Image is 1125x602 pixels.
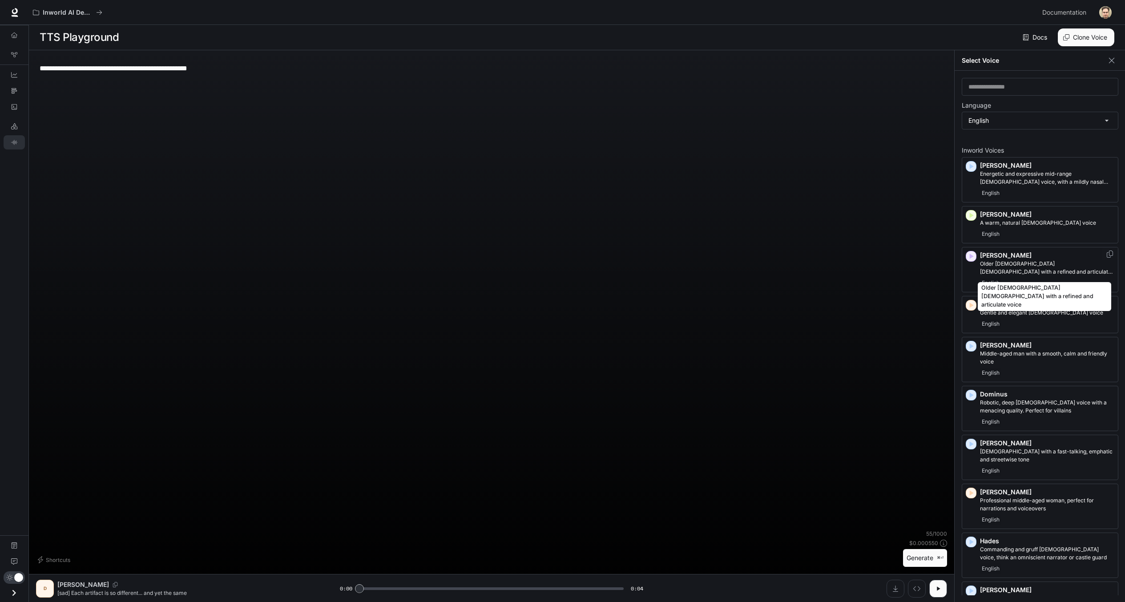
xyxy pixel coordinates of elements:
[980,416,1001,427] span: English
[4,554,25,569] a: Feedback
[980,439,1114,448] p: [PERSON_NAME]
[980,251,1114,260] p: [PERSON_NAME]
[4,584,24,602] button: Open drawer
[980,545,1114,562] p: Commanding and gruff male voice, think an omniscient narrator or castle guard
[1042,7,1086,18] span: Documentation
[980,465,1001,476] span: English
[4,100,25,114] a: Logs
[340,584,352,593] span: 0:00
[4,84,25,98] a: Traces
[4,48,25,62] a: Graph Registry
[40,28,119,46] h1: TTS Playground
[109,582,121,587] button: Copy Voice ID
[962,112,1118,129] div: English
[14,572,23,582] span: Dark mode toggle
[962,147,1118,154] p: Inworld Voices
[980,537,1114,545] p: Hades
[980,319,1001,329] span: English
[1058,28,1114,46] button: Clone Voice
[4,538,25,553] a: Documentation
[43,9,93,16] p: Inworld AI Demos
[980,341,1114,350] p: [PERSON_NAME]
[980,229,1001,239] span: English
[4,28,25,42] a: Overview
[980,514,1001,525] span: English
[980,309,1114,317] p: Gentle and elegant female voice
[631,584,643,593] span: 0:04
[1097,4,1114,21] button: User avatar
[962,102,991,109] p: Language
[4,119,25,133] a: LLM Playground
[980,448,1114,464] p: Male with a fast-talking, emphatic and streetwise tone
[980,497,1114,513] p: Professional middle-aged woman, perfect for narrations and voiceovers
[887,580,904,598] button: Download audio
[903,549,947,567] button: Generate⌘⏎
[980,210,1114,219] p: [PERSON_NAME]
[4,135,25,149] a: TTS Playground
[980,350,1114,366] p: Middle-aged man with a smooth, calm and friendly voice
[980,399,1114,415] p: Robotic, deep male voice with a menacing quality. Perfect for villains
[36,553,74,567] button: Shortcuts
[980,488,1114,497] p: [PERSON_NAME]
[1039,4,1093,21] a: Documentation
[980,390,1114,399] p: Dominus
[1099,6,1112,19] img: User avatar
[909,539,938,547] p: $ 0.000550
[4,68,25,82] a: Dashboards
[980,260,1114,276] p: Older British male with a refined and articulate voice
[980,170,1114,186] p: Energetic and expressive mid-range male voice, with a mildly nasal quality
[980,368,1001,378] span: English
[57,580,109,589] p: [PERSON_NAME]
[980,586,1114,594] p: [PERSON_NAME]
[980,161,1114,170] p: [PERSON_NAME]
[29,4,106,21] button: All workspaces
[1021,28,1051,46] a: Docs
[980,563,1001,574] span: English
[926,530,947,537] p: 55 / 1000
[980,188,1001,198] span: English
[980,219,1114,227] p: A warm, natural female voice
[908,580,926,598] button: Inspect
[937,555,944,561] p: ⌘⏎
[978,282,1111,311] div: Older [DEMOGRAPHIC_DATA] [DEMOGRAPHIC_DATA] with a refined and articulate voice
[1105,250,1114,258] button: Copy Voice ID
[38,582,52,596] div: D
[57,589,319,597] p: [sad] Each artifact is so different... and yet the same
